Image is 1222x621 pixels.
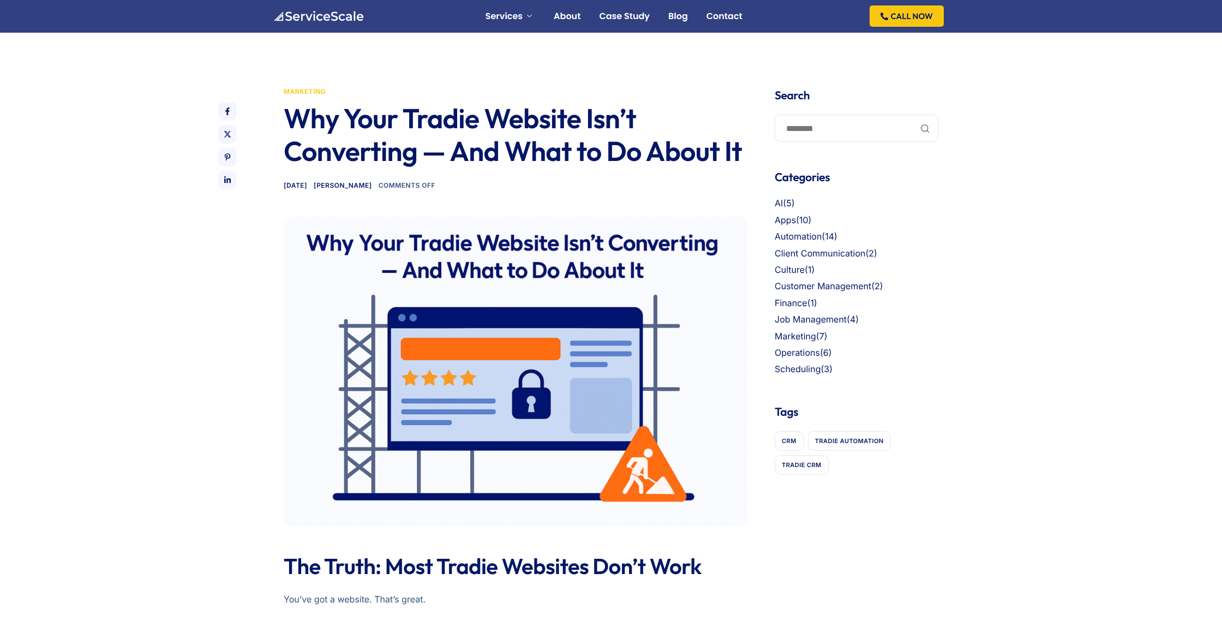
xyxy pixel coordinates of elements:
a: Marketing [775,331,816,342]
a: Culture [775,264,805,275]
span: Comments Off [379,181,435,189]
a: Apps [775,214,796,225]
a: Contact [706,12,742,21]
a: Automation [775,231,822,242]
p: You’ve got a website. That’s great. [284,592,747,607]
a: Services [486,12,535,21]
h2: The Truth: Most Tradie Websites Don’t Work [284,553,747,580]
span: [DATE] [284,181,307,189]
a: Customer Management [775,280,871,291]
img: An unfinished tradie website held up by scaffolding, with trust elements like stars and a padlock... [284,217,747,526]
a: Job Management [775,314,847,325]
li: (10) [775,213,938,228]
nav: Categories [775,196,938,377]
a: Blog [668,12,688,21]
a: ServiceScale logo representing business automation for tradies [273,10,364,21]
h1: Why Your Tradie Website Isn’t Converting — And What to Do About It [284,102,747,168]
li: (1) [775,296,938,310]
li: (14) [775,230,938,244]
a: Tradie Automation (1 item) [808,431,891,451]
a: AI [775,198,783,208]
img: ServiceScale logo representing business automation for tradies [273,11,364,22]
li: (2) [775,279,938,294]
a: Tradie CRM (1 item) [775,455,829,475]
li: (4) [775,313,938,327]
li: (7) [775,330,938,344]
a: CRM (1 item) [775,431,804,451]
a: Scheduling [775,363,820,374]
nav: Tags [775,427,938,475]
a: Case Study [599,12,650,21]
a: Share on LinkedIn [218,171,237,189]
a: Finance [775,297,807,308]
a: Share on Facebook [218,102,237,121]
a: Share on Pinterest [218,148,237,166]
li: (5) [775,196,938,211]
a: CALL NOW [870,5,944,27]
a: Operations [775,347,820,358]
a: Share on X [218,125,237,144]
a: [PERSON_NAME] [314,181,372,189]
a: Client Communication [775,248,866,259]
a: Marketing [284,87,326,95]
a: About [554,12,580,21]
span: CALL NOW [891,12,933,20]
h4: Categories [775,169,938,186]
li: (6) [775,346,938,360]
h4: Tags [775,404,938,420]
li: (1) [775,263,938,277]
li: (2) [775,247,938,261]
h4: Search [775,87,938,104]
li: (3) [775,362,938,377]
